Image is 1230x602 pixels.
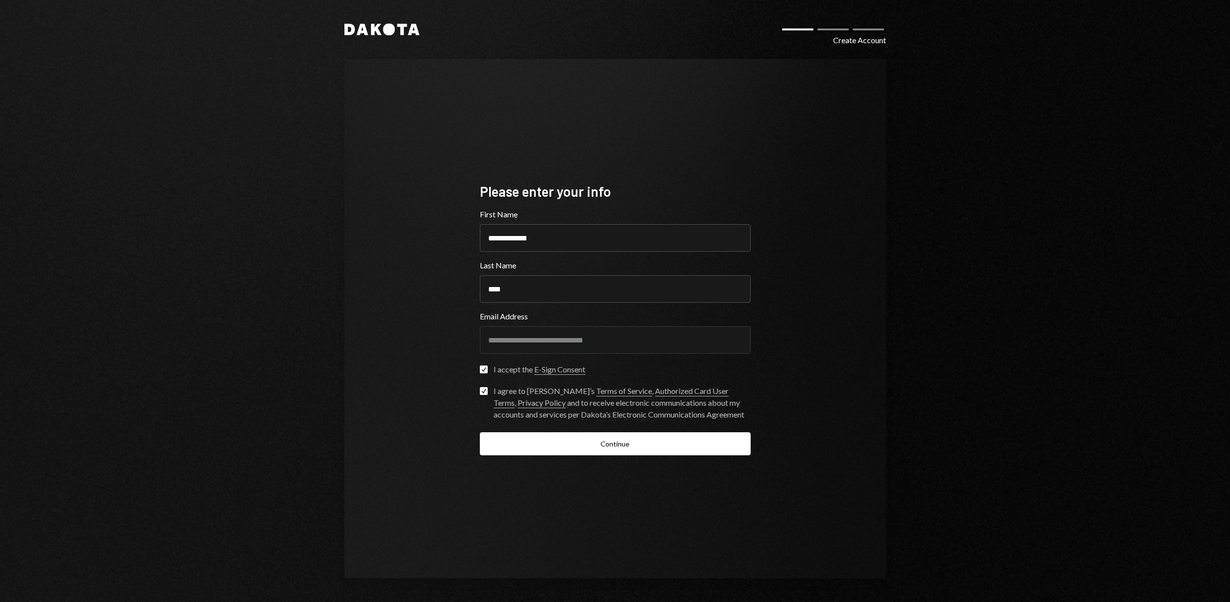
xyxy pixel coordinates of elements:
a: Privacy Policy [518,398,566,408]
button: Continue [480,432,751,455]
button: I agree to [PERSON_NAME]’s Terms of Service, Authorized Card User Terms, Privacy Policy and to re... [480,387,488,395]
div: I accept the [494,364,585,375]
label: Last Name [480,260,751,271]
div: I agree to [PERSON_NAME]’s , , and to receive electronic communications about my accounts and ser... [494,385,751,420]
a: Authorized Card User Terms [494,386,729,408]
button: I accept the E-Sign Consent [480,366,488,373]
a: Terms of Service [596,386,652,396]
div: Please enter your info [480,182,751,201]
label: Email Address [480,311,751,322]
label: First Name [480,209,751,220]
div: Create Account [833,34,886,46]
a: E-Sign Consent [534,365,585,375]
